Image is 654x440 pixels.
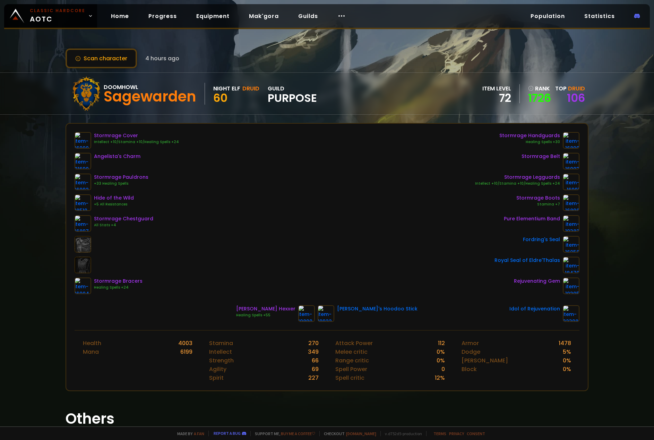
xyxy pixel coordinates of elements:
h1: Others [66,408,589,430]
small: Classic Hardcore [30,8,85,14]
span: Purpose [268,93,317,103]
a: Buy me a coffee [281,431,315,436]
img: item-21690 [75,153,91,169]
span: Druid [568,85,585,93]
div: Royal Seal of Eldre'Thalas [494,257,560,264]
a: Guilds [293,9,324,23]
span: 60 [213,90,227,106]
div: Health [83,339,101,347]
div: Range critic [335,356,369,365]
a: Terms [433,431,446,436]
div: Stormrage Belt [522,153,560,160]
div: [PERSON_NAME]'s Hoodoo Stick [337,305,418,313]
a: 106 [567,90,585,106]
div: 6199 [180,347,192,356]
img: item-16897 [75,215,91,232]
div: 270 [308,339,319,347]
div: Armor [462,339,479,347]
img: item-19382 [563,215,579,232]
div: item level [482,84,511,93]
div: Strength [209,356,234,365]
div: Pure Elementium Band [504,215,560,222]
div: Stormrage Boots [516,194,560,202]
div: 0 % [563,356,571,365]
div: Doomhowl [104,83,196,91]
img: item-22398 [563,305,579,322]
div: Spell critic [335,373,364,382]
img: item-16899 [563,132,579,149]
img: item-18470 [563,257,579,273]
span: v. d752d5 - production [380,431,422,436]
div: 0 % [437,356,445,365]
div: Healing Spells +30 [499,139,560,145]
div: 4003 [178,339,192,347]
div: Mana [83,347,99,356]
img: item-19922 [318,305,334,322]
div: Hide of the Wild [94,194,134,202]
div: Spirit [209,373,224,382]
img: item-16898 [563,194,579,211]
div: 349 [308,347,319,356]
div: Intellect +10/Stamina +10/Healing Spells +24 [94,139,179,145]
img: item-16902 [75,174,91,190]
div: Attack Power [335,339,373,347]
div: +33 Healing Spells [94,181,148,186]
a: Home [105,9,135,23]
div: Stormrage Bracers [94,278,143,285]
div: 5 % [563,347,571,356]
button: Scan character [66,49,137,68]
div: Sagewarden [104,91,196,102]
div: Healing Spells +55 [236,313,295,318]
img: item-19890 [298,305,315,322]
div: [PERSON_NAME] [462,356,508,365]
div: Stormrage Pauldrons [94,174,148,181]
div: 227 [308,373,319,382]
div: Dodge [462,347,480,356]
div: Stormrage Legguards [475,174,560,181]
div: Druid [242,84,259,93]
div: Top [555,84,585,93]
img: item-16058 [563,236,579,253]
div: Stormrage Cover [94,132,179,139]
span: AOTC [30,8,85,24]
div: Stormrage Handguards [499,132,560,139]
span: 4 hours ago [145,54,179,63]
a: Progress [143,9,182,23]
a: Report a bug [214,431,241,436]
div: Fordring's Seal [523,236,560,243]
div: [PERSON_NAME] Hexxer [236,305,295,313]
a: 1726 [528,93,551,103]
a: Population [525,9,570,23]
div: rank [528,84,551,93]
div: Healing Spells +24 [94,285,143,290]
div: Stamina +7 [516,202,560,207]
img: item-18510 [75,194,91,211]
div: Agility [209,365,226,373]
div: Stamina [209,339,233,347]
div: 1478 [559,339,571,347]
div: 112 [438,339,445,347]
img: item-16900 [75,132,91,149]
div: 0 [441,365,445,373]
div: +5 All Resistances [94,202,134,207]
span: Made by [173,431,204,436]
div: 12 % [435,373,445,382]
a: Equipment [191,9,235,23]
div: Intellect [209,347,232,356]
a: Mak'gora [243,9,284,23]
div: Angelista's Charm [94,153,140,160]
div: Intellect +10/Stamina +10/Healing Spells +24 [475,181,560,186]
a: Privacy [449,431,464,436]
span: Checkout [319,431,376,436]
div: Rejuvenating Gem [514,278,560,285]
div: guild [268,84,317,103]
div: 69 [312,365,319,373]
div: 0 % [437,347,445,356]
img: item-19395 [563,278,579,294]
div: 0 % [563,365,571,373]
div: Spell Power [335,365,367,373]
div: Melee critic [335,347,368,356]
div: 72 [482,93,511,103]
div: All Stats +4 [94,222,153,228]
div: 66 [312,356,319,365]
